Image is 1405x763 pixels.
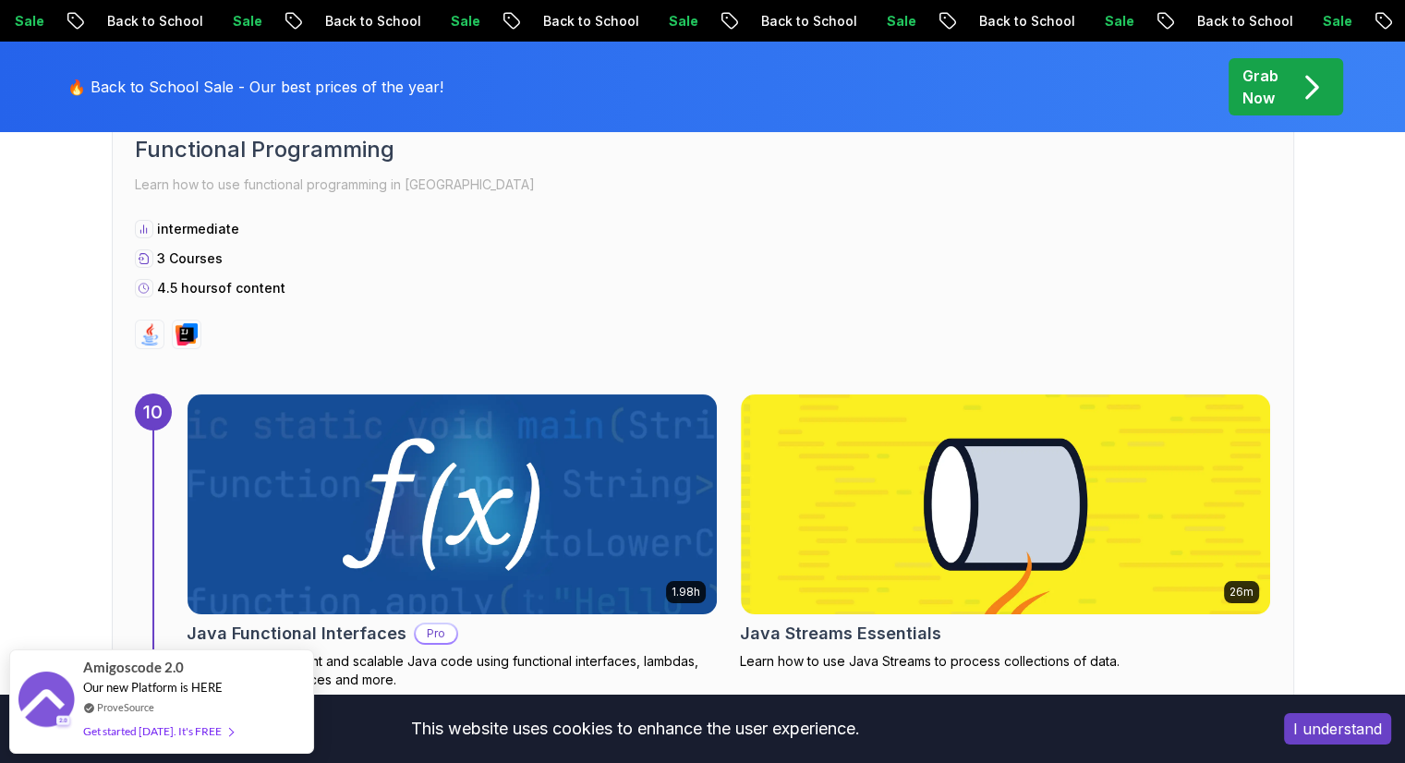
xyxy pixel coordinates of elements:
p: Back to School [526,12,651,30]
img: Java Functional Interfaces card [188,394,717,614]
p: Back to School [744,12,869,30]
img: intellij logo [176,323,198,345]
span: Our new Platform is HERE [83,680,223,695]
a: ProveSource [97,699,154,715]
img: java logo [139,323,161,345]
p: Sale [1305,12,1364,30]
p: 4.5 hours of content [157,279,285,297]
p: Sale [215,12,274,30]
span: 3 Courses [157,250,223,266]
p: Sale [1087,12,1146,30]
div: 10 [135,394,172,430]
p: Back to School [90,12,215,30]
h2: Java Streams Essentials [740,621,941,647]
p: Sale [869,12,928,30]
p: intermediate [157,220,239,238]
img: Java Streams Essentials card [741,394,1270,614]
p: 26m [1229,585,1254,599]
div: Get started [DATE]. It's FREE [83,721,233,742]
button: Accept cookies [1284,713,1391,745]
p: Pro [416,624,456,643]
p: Learn how to use Java Streams to process collections of data. [740,652,1271,671]
h2: Functional Programming [135,135,1271,164]
span: Amigoscode 2.0 [83,657,184,678]
img: provesource social proof notification image [18,672,74,732]
p: Sale [433,12,492,30]
p: Back to School [308,12,433,30]
a: Java Streams Essentials card26mJava Streams EssentialsLearn how to use Java Streams to process co... [740,394,1271,671]
p: Learn to write efficient and scalable Java code using functional interfaces, lambdas, and method ... [187,652,718,689]
p: Sale [651,12,710,30]
h2: Java Functional Interfaces [187,621,406,647]
a: Java Functional Interfaces card1.98hJava Functional InterfacesProLearn to write efficient and sca... [187,394,718,689]
p: Learn how to use functional programming in [GEOGRAPHIC_DATA] [135,172,1271,198]
p: 🔥 Back to School Sale - Our best prices of the year! [67,76,443,98]
p: 1.98h [672,585,700,599]
p: Back to School [1180,12,1305,30]
p: Grab Now [1242,65,1278,109]
div: This website uses cookies to enhance the user experience. [14,708,1256,749]
p: Back to School [962,12,1087,30]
